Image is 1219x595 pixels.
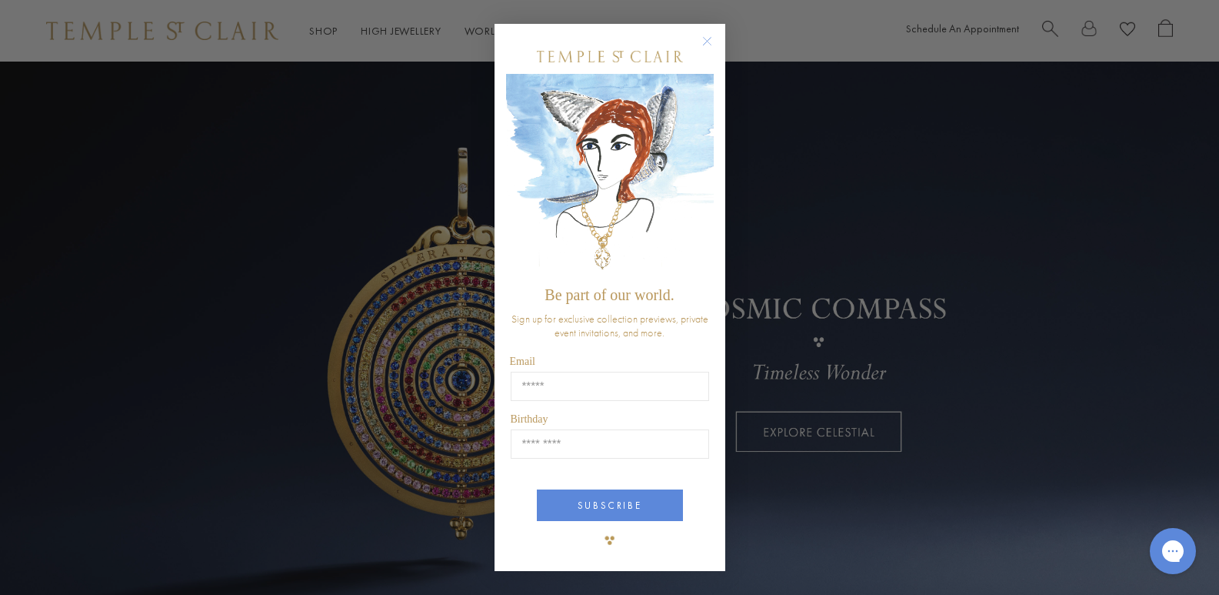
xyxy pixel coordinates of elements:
[506,74,714,279] img: c4a9eb12-d91a-4d4a-8ee0-386386f4f338.jpeg
[511,413,548,425] span: Birthday
[545,286,674,303] span: Be part of our world.
[511,372,709,401] input: Email
[705,39,724,58] button: Close dialog
[511,312,708,339] span: Sign up for exclusive collection previews, private event invitations, and more.
[595,525,625,556] img: TSC
[510,356,535,367] span: Email
[537,490,683,521] button: SUBSCRIBE
[1142,523,1204,580] iframe: Gorgias live chat messenger
[537,51,683,62] img: Temple St. Clair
